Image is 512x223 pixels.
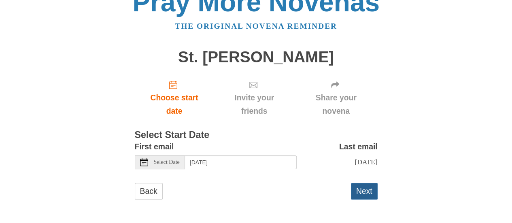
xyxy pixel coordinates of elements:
h1: St. [PERSON_NAME] [135,49,378,66]
span: Select Date [154,159,180,165]
a: Back [135,183,163,200]
a: The original novena reminder [175,22,337,30]
span: Share your novena [303,91,370,118]
span: Choose start date [143,91,206,118]
button: Next [351,183,378,200]
div: Click "Next" to confirm your start date first. [295,74,378,122]
div: Click "Next" to confirm your start date first. [214,74,294,122]
h3: Select Start Date [135,130,378,140]
span: [DATE] [355,158,377,166]
span: Invite your friends [222,91,286,118]
label: First email [135,140,174,153]
a: Choose start date [135,74,214,122]
label: Last email [339,140,378,153]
